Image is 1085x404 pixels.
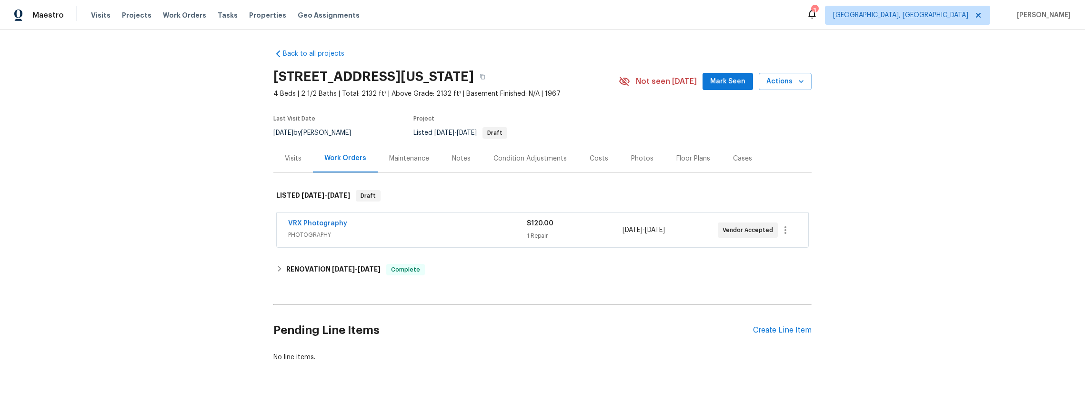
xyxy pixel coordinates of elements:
[286,264,381,275] h6: RENOVATION
[527,231,622,241] div: 1 Repair
[389,154,429,163] div: Maintenance
[723,225,777,235] span: Vendor Accepted
[733,154,752,163] div: Cases
[493,154,567,163] div: Condition Adjustments
[273,116,315,121] span: Last Visit Date
[710,76,745,88] span: Mark Seen
[631,154,653,163] div: Photos
[273,89,619,99] span: 4 Beds | 2 1/2 Baths | Total: 2132 ft² | Above Grade: 2132 ft² | Basement Finished: N/A | 1967
[324,153,366,163] div: Work Orders
[273,258,812,281] div: RENOVATION [DATE]-[DATE]Complete
[358,266,381,273] span: [DATE]
[163,10,206,20] span: Work Orders
[759,73,812,91] button: Actions
[32,10,64,20] span: Maestro
[273,72,474,81] h2: [STREET_ADDRESS][US_STATE]
[483,130,506,136] span: Draft
[766,76,804,88] span: Actions
[122,10,151,20] span: Projects
[218,12,238,19] span: Tasks
[273,127,362,139] div: by [PERSON_NAME]
[298,10,360,20] span: Geo Assignments
[413,116,434,121] span: Project
[273,353,812,362] div: No line items.
[249,10,286,20] span: Properties
[91,10,111,20] span: Visits
[676,154,710,163] div: Floor Plans
[636,77,697,86] span: Not seen [DATE]
[273,49,365,59] a: Back to all projects
[357,191,380,201] span: Draft
[273,308,753,353] h2: Pending Line Items
[623,225,665,235] span: -
[457,130,477,136] span: [DATE]
[301,192,324,199] span: [DATE]
[811,6,818,15] div: 3
[590,154,608,163] div: Costs
[645,227,665,233] span: [DATE]
[434,130,477,136] span: -
[332,266,381,273] span: -
[276,190,350,202] h6: LISTED
[833,10,968,20] span: [GEOGRAPHIC_DATA], [GEOGRAPHIC_DATA]
[753,326,812,335] div: Create Line Item
[434,130,454,136] span: [DATE]
[527,220,553,227] span: $120.00
[623,227,643,233] span: [DATE]
[288,230,527,240] span: PHOTOGRAPHY
[703,73,753,91] button: Mark Seen
[1013,10,1071,20] span: [PERSON_NAME]
[332,266,355,273] span: [DATE]
[273,181,812,211] div: LISTED [DATE]-[DATE]Draft
[452,154,471,163] div: Notes
[413,130,507,136] span: Listed
[474,68,491,85] button: Copy Address
[288,220,347,227] a: VRX Photography
[387,265,424,274] span: Complete
[273,130,293,136] span: [DATE]
[285,154,301,163] div: Visits
[301,192,350,199] span: -
[327,192,350,199] span: [DATE]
